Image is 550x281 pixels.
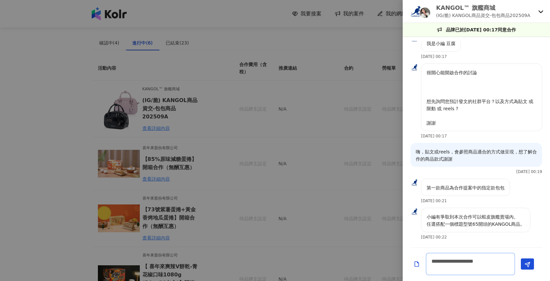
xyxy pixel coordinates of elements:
[421,134,447,138] p: [DATE] 00:17
[436,12,530,19] p: (IG/脆) KANGOL商品資交-包包商品202509A
[427,184,504,191] p: 第一款商品為合作提案中的指定款包包
[427,213,525,228] p: 小編有爭取到本次合作可以蝦皮旗艦賣場內。 任選搭配一個標題型號65開頭的KANGOL商品。
[446,26,516,33] p: 品牌已於[DATE] 00:17同意合作
[416,148,537,163] p: 嗨，貼文或reels，會參照商品適合的方式做呈現，想了解合作的商品款式謝謝
[436,4,530,12] p: KANGOL™ 旗艦商城
[516,169,542,174] p: [DATE] 00:19
[411,179,418,186] img: KOL Avatar
[521,258,534,270] button: Send
[421,235,447,239] p: [DATE] 00:22
[413,258,420,270] button: Add a file
[427,40,455,47] p: 我是小編 豆腐
[409,5,422,18] img: KOL Avatar
[421,54,447,59] p: [DATE] 00:17
[427,69,537,127] p: 很開心能開啟合作的討論 想先詢問您預計發文的社群平台？以及方式為貼文 或 限動 或 reels ? 謝謝
[421,199,447,203] p: [DATE] 00:21
[420,8,430,18] img: KOL Avatar
[411,208,418,216] img: KOL Avatar
[411,63,418,71] img: KOL Avatar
